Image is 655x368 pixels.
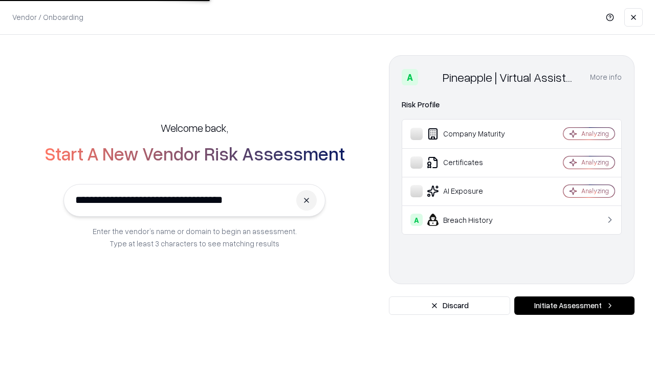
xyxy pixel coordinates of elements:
[410,214,423,226] div: A
[45,143,345,164] h2: Start A New Vendor Risk Assessment
[422,69,439,85] img: Pineapple | Virtual Assistant Agency
[402,99,622,111] div: Risk Profile
[389,296,510,315] button: Discard
[161,121,228,135] h5: Welcome back,
[581,187,609,195] div: Analyzing
[410,185,533,197] div: AI Exposure
[581,129,609,138] div: Analyzing
[410,214,533,226] div: Breach History
[443,69,578,85] div: Pineapple | Virtual Assistant Agency
[12,12,83,22] p: Vendor / Onboarding
[514,296,635,315] button: Initiate Assessment
[402,69,418,85] div: A
[581,158,609,167] div: Analyzing
[590,68,622,86] button: More info
[93,225,297,249] p: Enter the vendor’s name or domain to begin an assessment. Type at least 3 characters to see match...
[410,156,533,169] div: Certificates
[410,128,533,140] div: Company Maturity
